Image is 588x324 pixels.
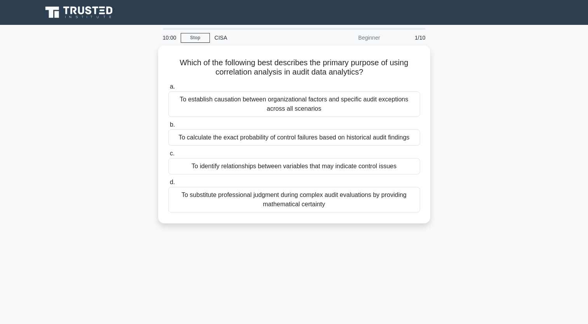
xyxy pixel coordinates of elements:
div: Beginner [317,30,385,45]
div: 10:00 [158,30,181,45]
span: a. [170,83,175,90]
div: To establish causation between organizational factors and specific audit exceptions across all sc... [168,91,420,117]
span: b. [170,121,175,128]
h5: Which of the following best describes the primary purpose of using correlation analysis in audit ... [168,58,421,77]
div: To calculate the exact probability of control failures based on historical audit findings [168,129,420,146]
div: To substitute professional judgment during complex audit evaluations by providing mathematical ce... [168,187,420,213]
span: d. [170,179,175,185]
div: To identify relationships between variables that may indicate control issues [168,158,420,174]
a: Stop [181,33,210,43]
div: 1/10 [385,30,430,45]
div: CISA [210,30,317,45]
span: c. [170,150,174,157]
